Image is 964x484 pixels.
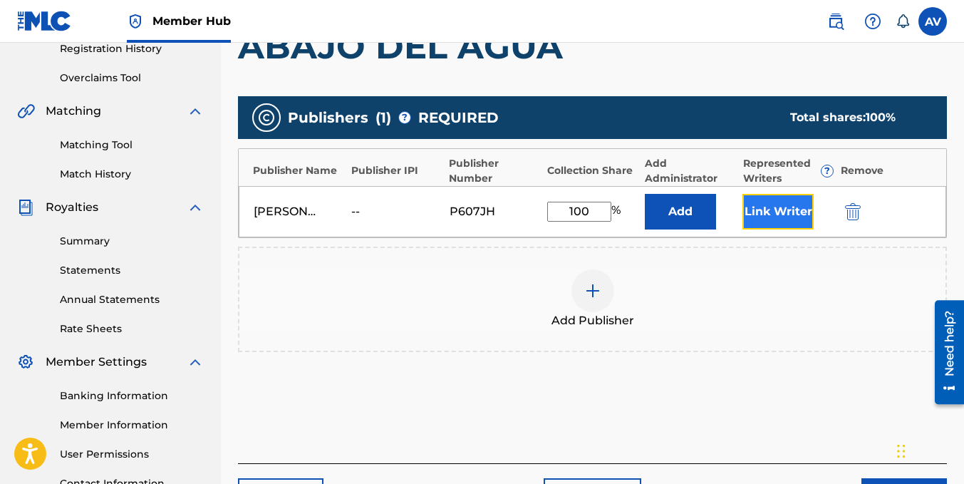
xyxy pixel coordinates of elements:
[253,163,344,178] div: Publisher Name
[17,103,35,120] img: Matching
[127,13,144,30] img: Top Rightsholder
[859,7,887,36] div: Help
[399,112,410,123] span: ?
[258,109,275,126] img: publishers
[60,263,204,278] a: Statements
[742,194,814,230] button: Link Writer
[46,354,147,371] span: Member Settings
[60,234,204,249] a: Summary
[187,199,204,216] img: expand
[418,107,499,128] span: REQUIRED
[60,388,204,403] a: Banking Information
[827,13,844,30] img: search
[60,447,204,462] a: User Permissions
[645,194,716,230] button: Add
[896,14,910,29] div: Notifications
[547,163,638,178] div: Collection Share
[551,312,634,329] span: Add Publisher
[893,416,964,484] iframe: Chat Widget
[918,7,947,36] div: User Menu
[238,25,947,68] h1: ABAJO DEL AGUA
[187,103,204,120] img: expand
[822,7,850,36] a: Public Search
[60,167,204,182] a: Match History
[790,109,918,126] div: Total shares:
[60,71,204,86] a: Overclaims Tool
[584,282,601,299] img: add
[897,430,906,473] div: Drag
[822,165,833,177] span: ?
[17,199,34,216] img: Royalties
[866,110,896,124] span: 100 %
[60,138,204,153] a: Matching Tool
[60,41,204,56] a: Registration History
[17,11,72,31] img: MLC Logo
[375,107,391,128] span: ( 1 )
[845,203,861,220] img: 12a2ab48e56ec057fbd8.svg
[743,156,834,186] div: Represented Writers
[60,292,204,307] a: Annual Statements
[645,156,736,186] div: Add Administrator
[611,202,624,222] span: %
[17,354,34,371] img: Member Settings
[449,156,540,186] div: Publisher Number
[924,295,964,410] iframe: Resource Center
[288,107,368,128] span: Publishers
[187,354,204,371] img: expand
[60,321,204,336] a: Rate Sheets
[841,163,932,178] div: Remove
[351,163,442,178] div: Publisher IPI
[152,13,231,29] span: Member Hub
[864,13,881,30] img: help
[60,418,204,433] a: Member Information
[46,103,101,120] span: Matching
[46,199,98,216] span: Royalties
